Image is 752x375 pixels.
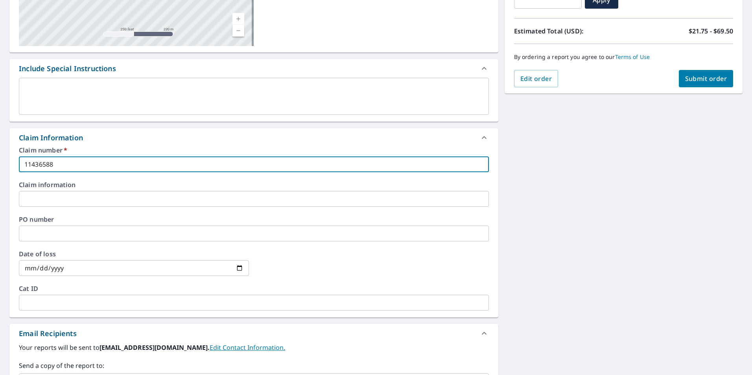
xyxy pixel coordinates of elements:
[19,147,489,153] label: Claim number
[19,328,77,339] div: Email Recipients
[615,53,650,61] a: Terms of Use
[19,361,489,370] label: Send a copy of the report to:
[232,25,244,37] a: Current Level 17, Zoom Out
[9,128,498,147] div: Claim Information
[19,182,489,188] label: Claim information
[232,13,244,25] a: Current Level 17, Zoom In
[9,59,498,78] div: Include Special Instructions
[19,216,489,222] label: PO number
[9,324,498,343] div: Email Recipients
[210,343,285,352] a: EditContactInfo
[19,132,83,143] div: Claim Information
[514,70,558,87] button: Edit order
[19,251,249,257] label: Date of loss
[514,53,733,61] p: By ordering a report you agree to our
[100,343,210,352] b: [EMAIL_ADDRESS][DOMAIN_NAME].
[19,285,489,292] label: Cat ID
[19,63,116,74] div: Include Special Instructions
[679,70,734,87] button: Submit order
[514,26,624,36] p: Estimated Total (USD):
[685,74,727,83] span: Submit order
[689,26,733,36] p: $21.75 - $69.50
[520,74,552,83] span: Edit order
[19,343,489,352] label: Your reports will be sent to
